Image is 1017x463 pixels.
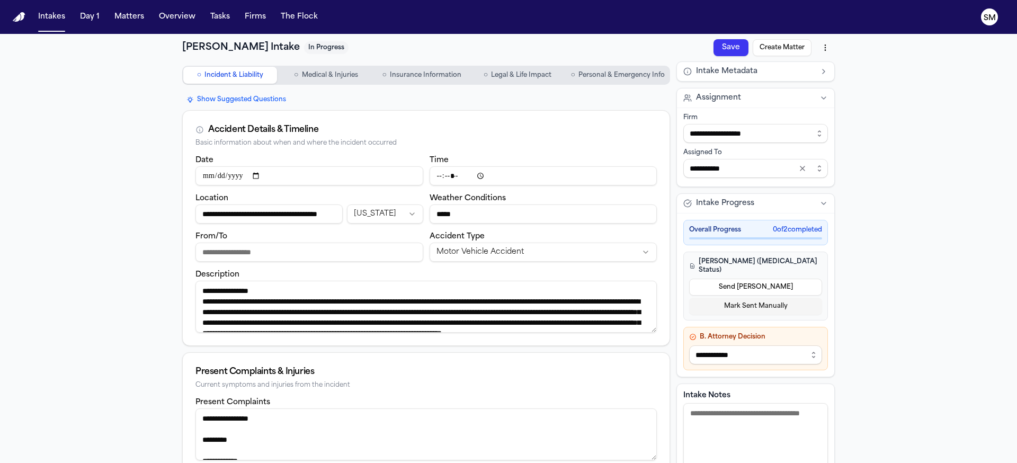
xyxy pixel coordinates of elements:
label: Weather Conditions [430,194,506,202]
span: ○ [382,70,386,81]
span: In Progress [304,41,349,54]
span: Medical & Injuries [302,71,358,79]
span: ○ [294,70,298,81]
button: Go to Personal & Emergency Info [567,67,669,84]
button: Intake Metadata [677,62,834,81]
div: Assigned To [683,148,828,157]
button: Assignment [677,88,834,108]
span: Legal & Life Impact [491,71,551,79]
input: Incident time [430,166,657,185]
button: The Flock [276,7,322,26]
button: Incident state [347,204,423,224]
div: Current symptoms and injuries from the incident [195,381,657,389]
button: Save [713,39,748,56]
button: Go to Incident & Liability [183,67,277,84]
button: Go to Legal & Life Impact [471,67,565,84]
label: Location [195,194,228,202]
button: Send [PERSON_NAME] [689,279,822,296]
input: From/To destination [195,243,423,262]
span: Overall Progress [689,226,741,234]
label: Description [195,271,239,279]
button: Go to Medical & Injuries [279,67,373,84]
button: Intake Progress [677,194,834,213]
button: Show Suggested Questions [182,93,290,106]
button: Create Matter [753,39,811,56]
input: Weather conditions [430,204,657,224]
button: Firms [240,7,270,26]
div: Basic information about when and where the incident occurred [195,139,657,147]
h1: [PERSON_NAME] Intake [182,40,300,55]
textarea: Present complaints [195,408,657,460]
h4: B. Attorney Decision [689,333,822,341]
label: Accident Type [430,233,485,241]
button: More actions [816,38,835,57]
button: Matters [110,7,148,26]
span: ○ [571,70,575,81]
label: Present Complaints [195,398,270,406]
input: Select firm [683,124,828,143]
label: From/To [195,233,227,241]
button: Clear selection [794,159,811,178]
label: Intake Notes [683,390,828,401]
input: Incident date [195,166,423,185]
span: Incident & Liability [204,71,263,79]
input: Incident location [195,204,343,224]
span: Personal & Emergency Info [578,71,665,79]
button: Intakes [34,7,69,26]
textarea: Incident description [195,281,657,333]
a: Home [13,12,25,22]
span: Intake Progress [696,198,754,209]
div: Present Complaints & Injuries [195,366,657,378]
span: ○ [484,70,488,81]
button: Day 1 [76,7,104,26]
button: Overview [155,7,200,26]
span: ○ [197,70,201,81]
button: Go to Insurance Information [375,67,469,84]
input: Assign to staff member [683,159,828,178]
div: Accident Details & Timeline [208,123,318,136]
label: Date [195,156,213,164]
h4: [PERSON_NAME] ([MEDICAL_DATA] Status) [689,257,822,274]
span: Assignment [696,93,741,103]
label: Time [430,156,449,164]
button: Mark Sent Manually [689,298,822,315]
img: Finch Logo [13,12,25,22]
button: Tasks [206,7,234,26]
span: 0 of 2 completed [773,226,822,234]
span: Insurance Information [390,71,461,79]
div: Firm [683,113,828,122]
span: Intake Metadata [696,66,757,77]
